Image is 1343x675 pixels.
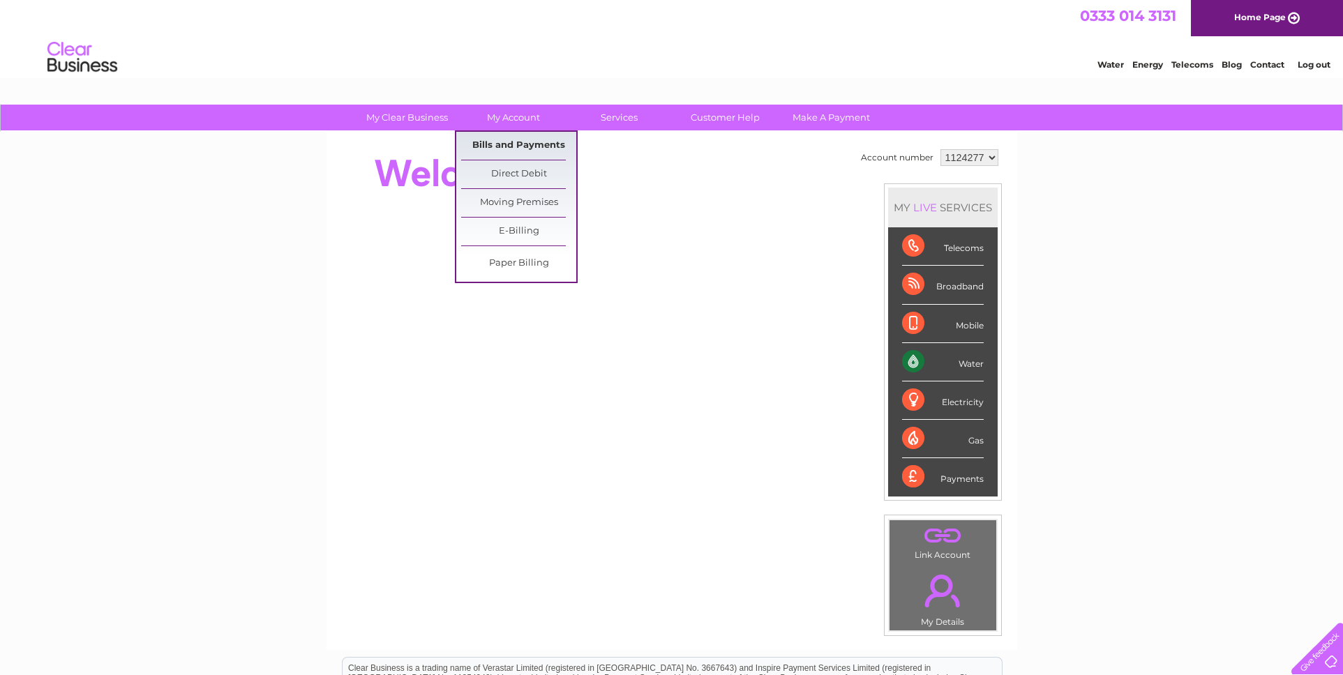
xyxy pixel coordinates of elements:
[893,524,993,548] a: .
[902,305,984,343] div: Mobile
[668,105,783,130] a: Customer Help
[893,566,993,615] a: .
[902,458,984,496] div: Payments
[889,519,997,563] td: Link Account
[461,250,576,278] a: Paper Billing
[343,8,1002,68] div: Clear Business is a trading name of Verastar Limited (registered in [GEOGRAPHIC_DATA] No. 3667643...
[902,227,984,266] div: Telecoms
[461,132,576,160] a: Bills and Payments
[47,36,118,79] img: logo.png
[1298,59,1330,70] a: Log out
[902,420,984,458] div: Gas
[562,105,677,130] a: Services
[888,188,998,227] div: MY SERVICES
[1250,59,1284,70] a: Contact
[461,218,576,245] a: E-Billing
[902,266,984,304] div: Broadband
[902,343,984,381] div: Water
[1080,7,1176,24] a: 0333 014 3131
[350,105,465,130] a: My Clear Business
[857,146,937,169] td: Account number
[1222,59,1242,70] a: Blog
[774,105,889,130] a: Make A Payment
[1097,59,1124,70] a: Water
[461,160,576,188] a: Direct Debit
[902,381,984,420] div: Electricity
[456,105,571,130] a: My Account
[889,563,997,631] td: My Details
[1171,59,1213,70] a: Telecoms
[910,201,940,214] div: LIVE
[461,189,576,217] a: Moving Premises
[1132,59,1163,70] a: Energy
